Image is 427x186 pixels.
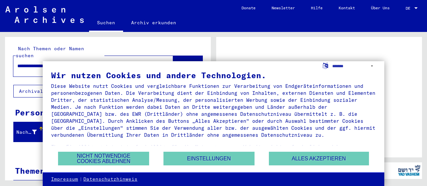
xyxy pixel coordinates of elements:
[123,15,184,31] a: Archiv erkunden
[160,60,173,73] button: Clear
[58,152,149,165] button: Nicht notwendige Cookies ablehnen
[13,85,84,97] button: Archival tree units
[16,127,45,137] div: Nachname
[51,176,78,183] a: Impressum
[269,152,369,165] button: Alles akzeptieren
[51,83,376,138] div: Diese Website nutzt Cookies und vergleichbare Funktionen zur Verarbeitung von Endgeräteinformatio...
[15,106,55,118] div: Personen
[173,56,202,77] button: Suche
[322,62,329,69] label: Sprache auswählen
[332,61,376,71] select: Sprache auswählen
[83,176,137,183] a: Datenschutzhinweis
[15,165,45,177] div: Themen
[5,6,84,23] img: Arolsen_neg.svg
[51,71,376,79] div: Wir nutzen Cookies und andere Technologien.
[397,162,422,179] img: yv_logo.png
[89,15,123,32] a: Suchen
[163,152,255,165] button: Einstellungen
[16,129,37,136] div: Nachname
[406,6,413,11] span: DE
[16,46,84,59] mat-label: Nach Themen oder Namen suchen
[14,123,44,141] mat-header-cell: Nachname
